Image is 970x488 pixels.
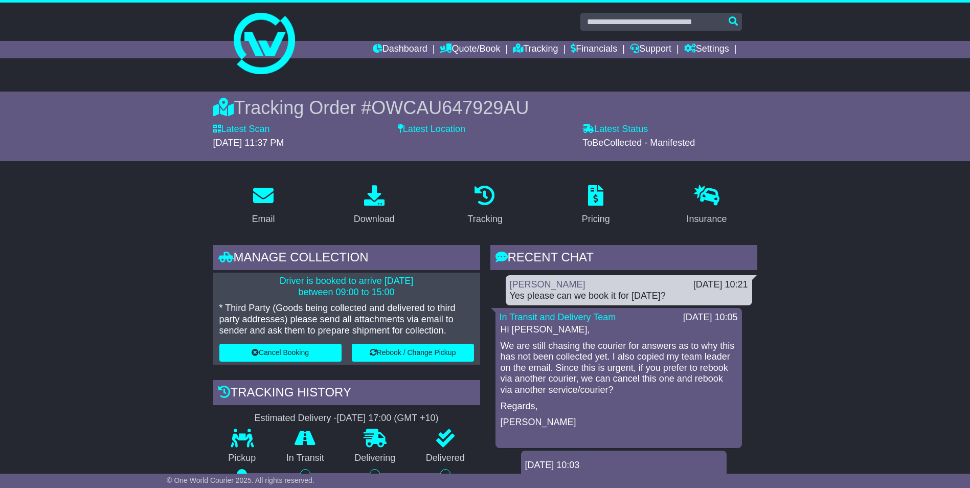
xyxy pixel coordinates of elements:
[340,453,411,464] p: Delivering
[219,276,474,298] p: Driver is booked to arrive [DATE] between 09:00 to 15:00
[501,417,737,428] p: [PERSON_NAME]
[213,245,480,273] div: Manage collection
[490,245,757,273] div: RECENT CHAT
[687,212,727,226] div: Insurance
[213,124,270,135] label: Latest Scan
[219,344,342,362] button: Cancel Booking
[213,413,480,424] div: Estimated Delivery -
[467,212,502,226] div: Tracking
[245,182,281,230] a: Email
[347,182,401,230] a: Download
[440,41,500,58] a: Quote/Book
[582,124,648,135] label: Latest Status
[582,212,610,226] div: Pricing
[683,312,738,323] div: [DATE] 10:05
[582,138,695,148] span: ToBeCollected - Manifested
[271,453,340,464] p: In Transit
[571,41,617,58] a: Financials
[213,138,284,148] span: [DATE] 11:37 PM
[337,413,439,424] div: [DATE] 17:00 (GMT +10)
[510,279,585,290] a: [PERSON_NAME]
[693,279,748,291] div: [DATE] 10:21
[213,380,480,408] div: Tracking history
[513,41,558,58] a: Tracking
[167,476,314,484] span: © One World Courier 2025. All rights reserved.
[252,212,275,226] div: Email
[500,312,616,322] a: In Transit and Delivery Team
[213,97,757,119] div: Tracking Order #
[510,291,748,302] div: Yes please can we book it for [DATE]?
[373,41,427,58] a: Dashboard
[461,182,509,230] a: Tracking
[575,182,617,230] a: Pricing
[354,212,395,226] div: Download
[501,324,737,336] p: Hi [PERSON_NAME],
[213,453,272,464] p: Pickup
[501,401,737,412] p: Regards,
[684,41,729,58] a: Settings
[411,453,480,464] p: Delivered
[680,182,734,230] a: Insurance
[371,97,529,118] span: OWCAU647929AU
[501,341,737,396] p: We are still chasing the courier for answers as to why this has not been collected yet. I also co...
[352,344,474,362] button: Rebook / Change Pickup
[219,303,474,336] p: * Third Party (Goods being collected and delivered to third party addresses) please send all atta...
[525,460,723,471] div: [DATE] 10:03
[398,124,465,135] label: Latest Location
[630,41,671,58] a: Support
